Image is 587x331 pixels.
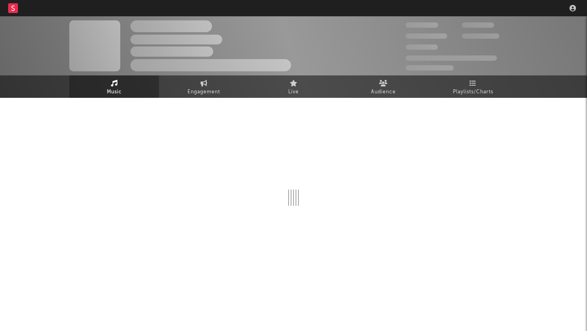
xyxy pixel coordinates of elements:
a: Playlists/Charts [428,75,518,98]
span: 1,000,000 [462,33,499,39]
span: Live [288,87,299,97]
span: Jump Score: 85.0 [406,65,454,71]
a: Engagement [159,75,249,98]
span: 50,000,000 [406,33,447,39]
span: 100,000 [406,44,438,50]
a: Music [69,75,159,98]
a: Live [249,75,338,98]
span: 100,000 [462,22,494,28]
span: 300,000 [406,22,438,28]
span: 50,000,000 Monthly Listeners [406,55,497,61]
span: Engagement [188,87,220,97]
a: Audience [338,75,428,98]
span: Music [107,87,122,97]
span: Audience [371,87,396,97]
span: Playlists/Charts [453,87,493,97]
